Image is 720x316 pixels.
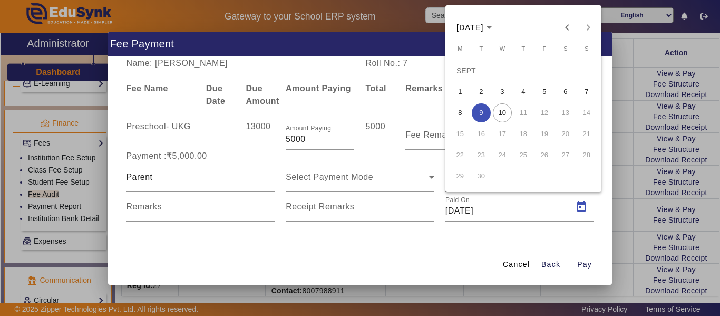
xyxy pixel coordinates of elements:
[556,125,575,143] span: 20
[576,123,597,145] button: 21 September 2025
[493,82,512,101] span: 3
[577,146,596,165] span: 28
[557,17,578,38] button: Previous month
[555,123,576,145] button: 20 September 2025
[513,123,534,145] button: 18 September 2025
[514,125,533,143] span: 18
[513,145,534,166] button: 25 September 2025
[563,45,567,52] span: S
[471,81,492,102] button: 2 September 2025
[534,81,555,102] button: 5 September 2025
[472,146,491,165] span: 23
[472,125,491,143] span: 16
[577,103,596,122] span: 14
[556,146,575,165] span: 27
[521,45,525,52] span: T
[450,60,597,81] td: SEPT
[492,123,513,145] button: 17 September 2025
[450,145,471,166] button: 22 September 2025
[493,146,512,165] span: 24
[576,81,597,102] button: 7 September 2025
[555,102,576,123] button: 13 September 2025
[514,82,533,101] span: 4
[493,125,512,143] span: 17
[451,82,470,101] span: 1
[472,103,491,122] span: 9
[450,102,471,123] button: 8 September 2025
[492,81,513,102] button: 3 September 2025
[452,18,496,37] button: Choose month and year
[450,166,471,187] button: 29 September 2025
[576,145,597,166] button: 28 September 2025
[585,45,588,52] span: S
[556,82,575,101] span: 6
[535,125,554,143] span: 19
[451,167,470,186] span: 29
[542,45,546,52] span: F
[513,102,534,123] button: 11 September 2025
[535,146,554,165] span: 26
[471,123,492,145] button: 16 September 2025
[456,23,484,32] span: [DATE]
[458,45,462,52] span: M
[556,103,575,122] span: 13
[451,103,470,122] span: 8
[472,82,491,101] span: 2
[555,81,576,102] button: 6 September 2025
[535,103,554,122] span: 12
[513,81,534,102] button: 4 September 2025
[534,123,555,145] button: 19 September 2025
[576,102,597,123] button: 14 September 2025
[514,103,533,122] span: 11
[514,146,533,165] span: 25
[450,81,471,102] button: 1 September 2025
[492,102,513,123] button: 10 September 2025
[555,145,576,166] button: 27 September 2025
[471,145,492,166] button: 23 September 2025
[471,102,492,123] button: 9 September 2025
[472,167,491,186] span: 30
[471,166,492,187] button: 30 September 2025
[450,123,471,145] button: 15 September 2025
[479,45,483,52] span: T
[500,45,505,52] span: W
[451,125,470,143] span: 15
[534,102,555,123] button: 12 September 2025
[535,82,554,101] span: 5
[493,103,512,122] span: 10
[534,145,555,166] button: 26 September 2025
[577,125,596,143] span: 21
[577,82,596,101] span: 7
[492,145,513,166] button: 24 September 2025
[451,146,470,165] span: 22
